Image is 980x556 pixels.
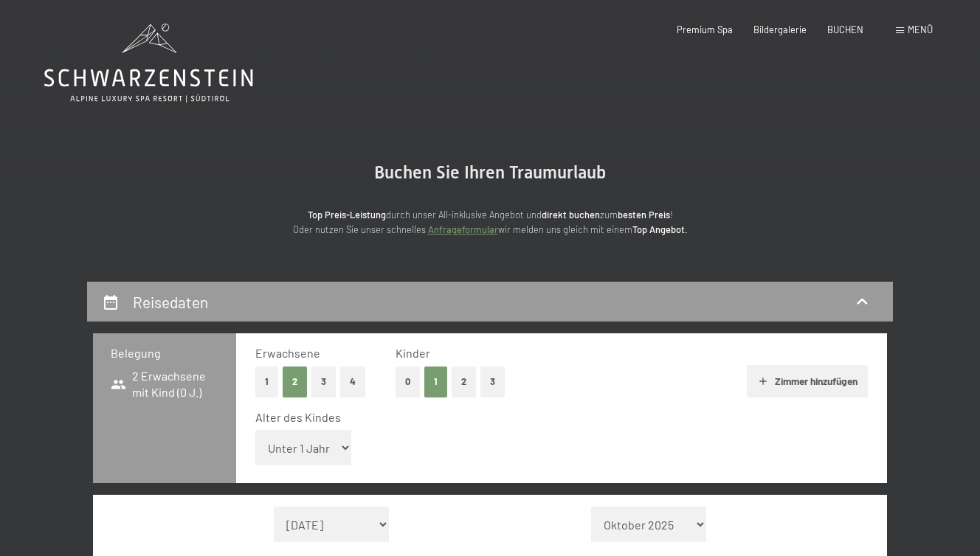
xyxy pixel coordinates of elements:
[747,365,867,397] button: Zimmer hinzufügen
[133,293,208,311] h2: Reisedaten
[255,346,320,360] span: Erwachsene
[396,366,420,397] button: 0
[480,366,505,397] button: 3
[677,24,733,35] a: Premium Spa
[311,366,336,397] button: 3
[428,223,498,235] a: Anfrageformular
[753,24,807,35] a: Bildergalerie
[308,209,386,220] strong: Top Preis-Leistung
[396,346,430,360] span: Kinder
[542,209,600,220] strong: direkt buchen
[111,345,218,361] h3: Belegung
[452,366,476,397] button: 2
[340,366,365,397] button: 4
[374,162,606,183] span: Buchen Sie Ihren Traumurlaub
[255,409,855,425] div: Alter des Kindes
[618,209,670,220] strong: besten Preis
[632,223,688,235] strong: Top Angebot.
[908,24,933,35] span: Menü
[255,366,278,397] button: 1
[195,207,785,237] p: durch unser All-inklusive Angebot und zum ! Oder nutzen Sie unser schnelles wir melden uns gleich...
[424,366,447,397] button: 1
[111,368,218,401] span: 2 Erwachsene mit Kind (0 J.)
[283,366,307,397] button: 2
[827,24,863,35] a: BUCHEN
